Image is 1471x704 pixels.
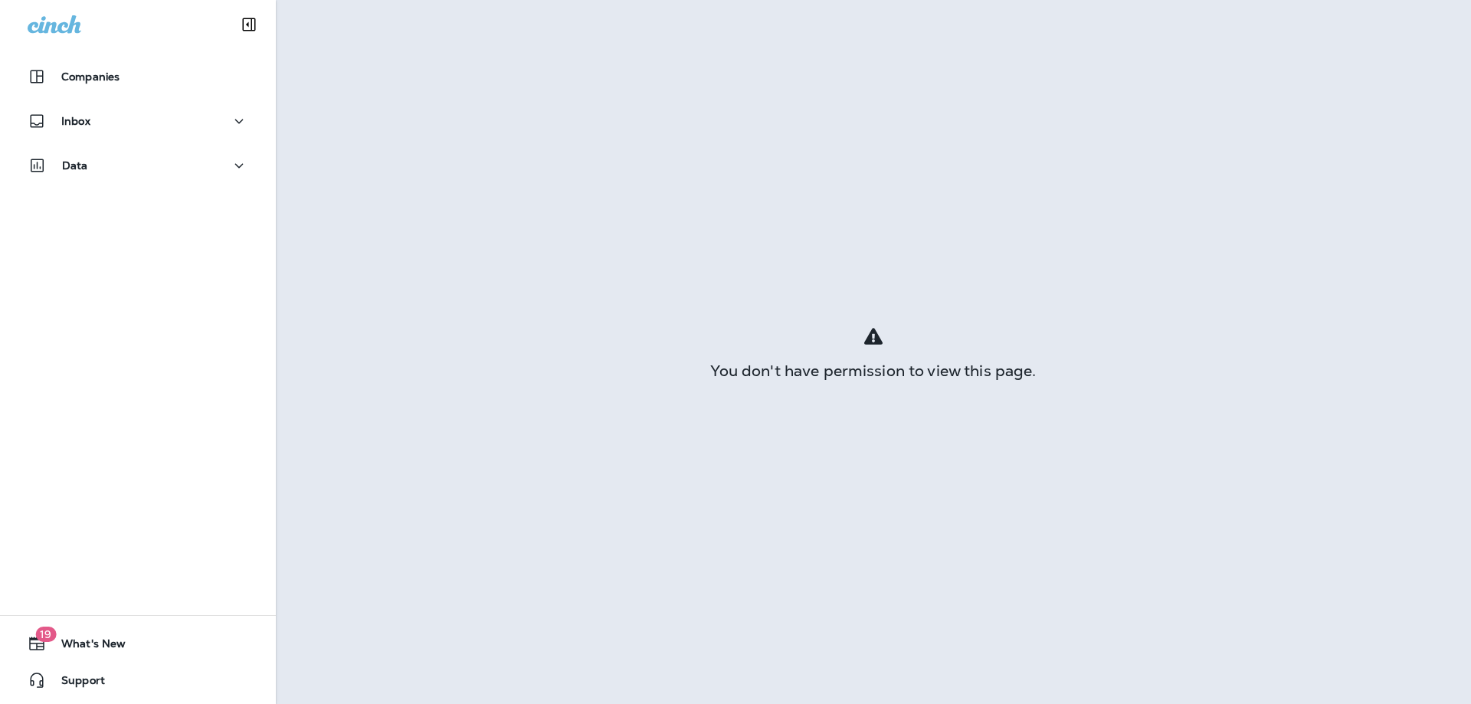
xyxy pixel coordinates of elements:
span: 19 [35,627,56,642]
p: Companies [61,70,120,83]
div: You don't have permission to view this page. [276,365,1471,377]
p: Data [62,159,88,172]
span: Support [46,674,105,693]
button: 19What's New [15,628,260,659]
button: Collapse Sidebar [228,9,270,40]
p: Inbox [61,115,90,127]
button: Companies [15,61,260,92]
button: Data [15,150,260,181]
button: Support [15,665,260,696]
span: What's New [46,637,126,656]
button: Inbox [15,106,260,136]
